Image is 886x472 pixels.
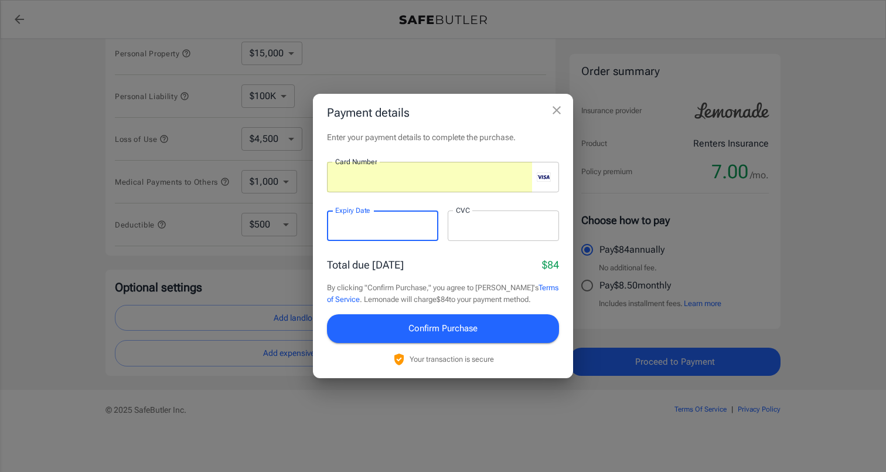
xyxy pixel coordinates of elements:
iframe: Secure card number input frame [335,172,532,183]
iframe: Secure CVC input frame [456,220,551,232]
button: Confirm Purchase [327,314,559,342]
button: close [545,99,568,122]
svg: visa [537,172,551,182]
iframe: Secure expiration date input frame [335,220,430,232]
p: Enter your payment details to complete the purchase. [327,131,559,143]
h2: Payment details [313,94,573,131]
label: Expiry Date [335,205,370,215]
p: Your transaction is secure [410,354,494,365]
p: $84 [542,257,559,273]
p: By clicking "Confirm Purchase," you agree to [PERSON_NAME]'s . Lemonade will charge $84 to your p... [327,282,559,305]
p: Total due [DATE] [327,257,404,273]
a: Terms of Service [327,283,558,304]
label: Card Number [335,157,377,167]
span: Confirm Purchase [408,321,478,336]
label: CVC [456,205,470,215]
